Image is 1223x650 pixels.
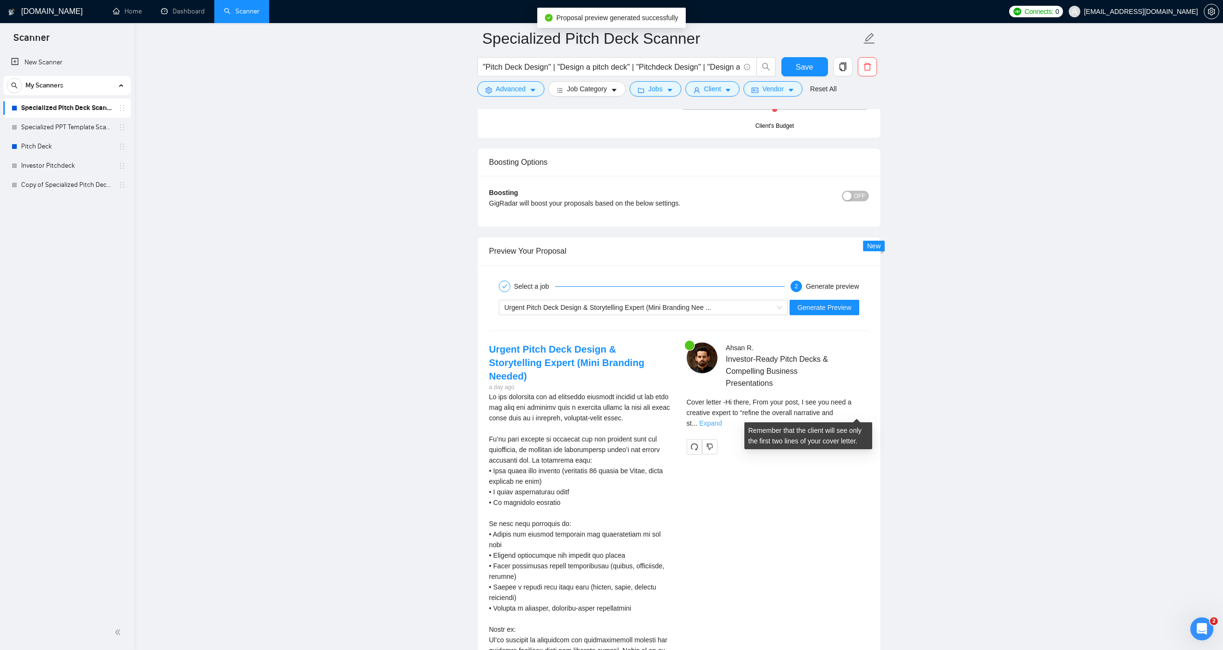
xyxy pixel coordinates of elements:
[224,7,259,15] a: searchScanner
[726,353,840,389] span: Investor-Ready Pitch Decks & Compelling Business Presentations
[548,81,626,97] button: barsJob Categorycaret-down
[854,191,865,201] span: OFF
[21,98,112,118] a: Specialized Pitch Deck Scanner
[781,57,828,76] button: Save
[25,76,63,95] span: My Scanners
[489,189,519,196] b: Boosting
[118,181,126,189] span: holder
[706,443,713,451] span: dislike
[630,81,681,97] button: folderJobscaret-down
[3,76,131,195] li: My Scanners
[806,281,859,292] div: Generate preview
[489,198,774,208] div: GigRadar will boost your proposals based on the below settings.
[489,344,644,381] a: Urgent Pitch Deck Design & Storytelling Expert (Mini Branding Needed)
[699,419,722,427] a: Expand
[21,118,112,137] a: Specialized PPT Template Scanner
[483,61,740,73] input: Search Freelance Jobs...
[833,57,852,76] button: copy
[1210,617,1218,625] span: 2
[762,84,783,94] span: Vendor
[477,81,544,97] button: settingAdvancedcaret-down
[755,122,794,131] div: Client's Budget
[6,31,57,51] span: Scanner
[752,86,758,94] span: idcard
[8,4,15,20] img: logo
[744,64,750,70] span: info-circle
[545,14,553,22] span: check-circle
[530,86,536,94] span: caret-down
[867,242,880,250] span: New
[7,82,22,89] span: search
[796,61,813,73] span: Save
[744,422,872,449] div: Remember that the client will see only the first two lines of your cover letter.
[687,397,869,429] div: Remember that the client will see only the first two lines of your cover letter.
[687,443,702,451] span: redo
[788,86,794,94] span: caret-down
[790,300,859,315] button: Generate Preview
[1190,617,1213,640] iframe: Intercom live chat
[21,137,112,156] a: Pitch Deck
[756,57,776,76] button: search
[797,302,851,313] span: Generate Preview
[687,343,717,373] img: c1qbb724gnAwfyoOug-YWwyKQY4XLD-ZptXzA4XWcgDglhjfrovOt9a0i_zan4Jmn3
[118,162,126,170] span: holder
[1055,6,1059,17] span: 0
[685,81,740,97] button: userClientcaret-down
[161,7,205,15] a: dashboardDashboard
[21,156,112,175] a: Investor Pitchdeck
[687,398,852,427] span: Cover letter - Hi there, From your post, I see you need a creative expert to “refine the overall ...
[113,7,142,15] a: homeHome
[757,62,775,71] span: search
[485,86,492,94] span: setting
[514,281,555,292] div: Select a job
[692,419,697,427] span: ...
[858,57,877,76] button: delete
[863,32,876,45] span: edit
[611,86,618,94] span: caret-down
[489,237,869,265] div: Preview Your Proposal
[496,84,526,94] span: Advanced
[556,86,563,94] span: bars
[810,84,837,94] a: Reset All
[858,62,877,71] span: delete
[7,78,22,93] button: search
[118,123,126,131] span: holder
[1071,8,1078,15] span: user
[704,84,721,94] span: Client
[118,143,126,150] span: holder
[489,383,671,392] div: a day ago
[648,84,663,94] span: Jobs
[567,84,607,94] span: Job Category
[726,344,754,352] span: Ahsan R .
[1204,4,1219,19] button: setting
[489,148,869,176] div: Boosting Options
[118,104,126,112] span: holder
[1025,6,1053,17] span: Connects:
[1204,8,1219,15] a: setting
[834,62,852,71] span: copy
[482,26,861,50] input: Scanner name...
[638,86,644,94] span: folder
[667,86,673,94] span: caret-down
[795,283,798,290] span: 2
[1204,8,1219,15] span: setting
[21,175,112,195] a: Copy of Specialized Pitch Deck Scanner
[702,439,717,454] button: dislike
[693,86,700,94] span: user
[725,86,731,94] span: caret-down
[1013,8,1021,15] img: upwork-logo.png
[505,304,711,311] span: Urgent Pitch Deck Design & Storytelling Expert (Mini Branding Nee ...
[687,439,702,454] button: redo
[743,81,802,97] button: idcardVendorcaret-down
[114,627,124,637] span: double-left
[556,14,679,22] span: Proposal preview generated successfully
[11,53,123,72] a: New Scanner
[3,53,131,72] li: New Scanner
[502,283,507,289] span: check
